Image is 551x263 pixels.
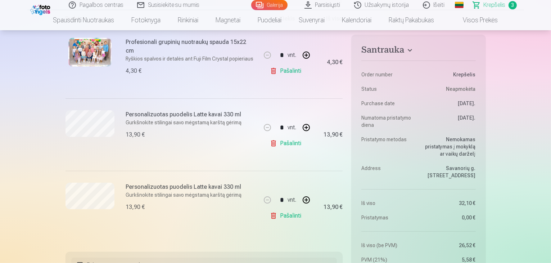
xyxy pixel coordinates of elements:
[422,136,476,157] dd: Nemokamas pristatymas į mokyklą ar vaikų darželį
[422,100,476,107] dd: [DATE].
[422,242,476,249] dd: 26,52 €
[334,10,380,30] a: Kalendoriai
[484,1,506,9] span: Krepšelis
[422,214,476,221] dd: 0,00 €
[422,200,476,207] dd: 32,10 €
[270,64,304,78] a: Pašalinti
[126,183,256,191] h6: Personalizuotas puodelis Latte kavai 330 ml
[380,10,443,30] a: Raktų pakabukas
[288,46,296,64] div: vnt.
[30,3,52,15] img: /fa2
[361,200,415,207] dt: Iš viso
[361,45,475,58] button: Santrauka
[126,55,256,62] p: Ryškios spalvos ir detalės ant Fuji Film Crystal popieriaus
[361,71,415,78] dt: Order number
[270,209,304,223] a: Pašalinti
[170,10,207,30] a: Rinkiniai
[249,10,290,30] a: Puodeliai
[361,85,415,93] dt: Status
[361,165,415,179] dt: Address
[126,38,256,55] h6: Profesionali grupinių nuotraukų spauda 15x22 cm
[422,165,476,179] dd: Savanorių g. [STREET_ADDRESS]
[123,10,170,30] a: Fotoknyga
[361,100,415,107] dt: Purchase date
[126,130,145,139] div: 13,90 €
[446,85,476,93] span: Neapmokėta
[324,133,343,137] div: 13,90 €
[422,71,476,78] dd: Krepšelis
[324,205,343,209] div: 13,90 €
[270,136,304,151] a: Pašalinti
[361,214,415,221] dt: Pristatymas
[207,10,249,30] a: Magnetai
[126,191,256,199] p: Gurkšnokite stilingai savo mėgstamą karštą gėrimą
[422,114,476,129] dd: [DATE].
[126,67,142,75] div: 4,30 €
[361,136,415,157] dt: Pristatymo metodas
[509,1,517,9] span: 3
[290,10,334,30] a: Suvenyrai
[361,114,415,129] dt: Numatoma pristatymo diena
[126,203,145,211] div: 13,90 €
[327,60,343,64] div: 4,30 €
[288,191,296,209] div: vnt.
[361,242,415,249] dt: Iš viso (be PVM)
[126,119,256,126] p: Gurkšnokite stilingai savo mėgstamą karštą gėrimą
[288,119,296,136] div: vnt.
[126,110,256,119] h6: Personalizuotas puodelis Latte kavai 330 ml
[443,10,507,30] a: Visos prekės
[45,10,123,30] a: Spausdinti nuotraukas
